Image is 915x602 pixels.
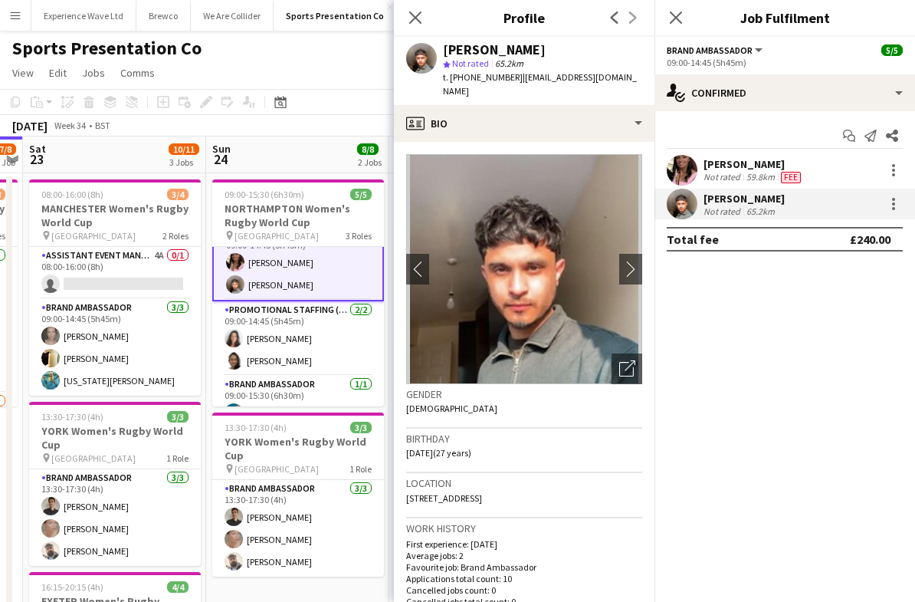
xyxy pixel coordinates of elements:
[43,63,73,83] a: Edit
[212,435,384,462] h3: YORK Women's Rugby World Cup
[743,171,778,183] div: 59.8km
[167,411,189,423] span: 3/3
[212,179,384,406] app-job-card: 09:00-15:30 (6h30m)5/5NORTHAMPTON Women's Rugby World Cup [GEOGRAPHIC_DATA]3 RolesBrand Ambassado...
[654,8,915,28] h3: Job Fulfilment
[406,573,642,584] p: Applications total count: 10
[406,561,642,573] p: Favourite job: Brand Ambassador
[212,301,384,376] app-card-role: Promotional Staffing (Brand Ambassadors)2/209:00-14:45 (5h45m)[PERSON_NAME][PERSON_NAME]
[120,66,155,80] span: Comms
[743,206,778,217] div: 65.2km
[169,156,198,168] div: 3 Jobs
[29,424,201,452] h3: YORK Women's Rugby World Cup
[406,521,642,535] h3: Work history
[406,538,642,550] p: First experience: [DATE]
[881,44,903,56] span: 5/5
[191,1,274,31] button: We Are Collider
[349,463,372,475] span: 1 Role
[452,58,489,69] span: Not rated
[234,230,319,242] span: [GEOGRAPHIC_DATA]
[394,8,654,28] h3: Profile
[212,202,384,229] h3: NORTHAMPTON Women's Rugby World Cup
[27,150,46,168] span: 23
[394,105,654,142] div: Bio
[136,1,191,31] button: Brewco
[12,66,34,80] span: View
[274,1,397,31] button: Sports Presentation Co
[225,422,287,433] span: 13:30-17:30 (4h)
[31,1,136,31] button: Experience Wave Ltd
[443,71,523,83] span: t. [PHONE_NUMBER]
[443,43,546,57] div: [PERSON_NAME]
[167,581,189,593] span: 4/4
[212,413,384,577] app-job-card: 13:30-17:30 (4h)3/3YORK Women's Rugby World Cup [GEOGRAPHIC_DATA]1 RoleBrand Ambassador3/313:30-1...
[350,422,372,433] span: 3/3
[29,179,201,396] app-job-card: 08:00-16:00 (8h)3/4MANCHESTER Women's Rugby World Cup [GEOGRAPHIC_DATA]2 RolesAssistant Event Man...
[51,452,136,464] span: [GEOGRAPHIC_DATA]
[41,189,103,200] span: 08:00-16:00 (8h)
[6,63,40,83] a: View
[162,230,189,242] span: 2 Roles
[29,247,201,299] app-card-role: Assistant Event Manager4A0/108:00-16:00 (8h)
[667,232,719,247] div: Total fee
[76,63,111,83] a: Jobs
[492,58,526,69] span: 65.2km
[29,202,201,229] h3: MANCHESTER Women's Rugby World Cup
[406,584,642,596] p: Cancelled jobs count: 0
[406,387,642,401] h3: Gender
[29,402,201,566] app-job-card: 13:30-17:30 (4h)3/3YORK Women's Rugby World Cup [GEOGRAPHIC_DATA]1 RoleBrand Ambassador3/313:30-1...
[406,403,497,414] span: [DEMOGRAPHIC_DATA]
[703,206,743,217] div: Not rated
[612,354,642,384] div: Open photos pop-in
[29,142,46,156] span: Sat
[358,156,382,168] div: 2 Jobs
[82,66,105,80] span: Jobs
[212,224,384,301] app-card-role: Brand Ambassador2/209:00-14:45 (5h45m)[PERSON_NAME][PERSON_NAME]
[667,44,765,56] button: Brand Ambassador
[406,447,471,459] span: [DATE] (27 years)
[406,154,642,384] img: Crew avatar or photo
[51,120,89,131] span: Week 34
[95,120,110,131] div: BST
[406,476,642,490] h3: Location
[703,157,804,171] div: [PERSON_NAME]
[654,74,915,111] div: Confirmed
[212,376,384,428] app-card-role: Brand Ambassador1/109:00-15:30 (6h30m)
[443,71,637,97] span: | [EMAIL_ADDRESS][DOMAIN_NAME]
[225,189,304,200] span: 09:00-15:30 (6h30m)
[212,480,384,577] app-card-role: Brand Ambassador3/313:30-17:30 (4h)[PERSON_NAME][PERSON_NAME][PERSON_NAME]
[781,172,801,183] span: Fee
[169,143,199,155] span: 10/11
[114,63,161,83] a: Comms
[166,452,189,464] span: 1 Role
[29,469,201,566] app-card-role: Brand Ambassador3/313:30-17:30 (4h)[PERSON_NAME][PERSON_NAME][PERSON_NAME]
[406,432,642,446] h3: Birthday
[49,66,67,80] span: Edit
[406,492,482,504] span: [STREET_ADDRESS]
[703,192,785,206] div: [PERSON_NAME]
[210,150,231,168] span: 24
[667,57,903,68] div: 09:00-14:45 (5h45m)
[850,232,890,247] div: £240.00
[12,37,202,60] h1: Sports Presentation Co
[778,171,804,183] div: Crew has different fees then in role
[12,118,48,133] div: [DATE]
[41,411,103,423] span: 13:30-17:30 (4h)
[393,150,415,168] span: 25
[167,189,189,200] span: 3/4
[29,299,201,396] app-card-role: Brand Ambassador3/309:00-14:45 (5h45m)[PERSON_NAME][PERSON_NAME][US_STATE][PERSON_NAME]
[357,143,379,155] span: 8/8
[406,550,642,561] p: Average jobs: 2
[350,189,372,200] span: 5/5
[51,230,136,242] span: [GEOGRAPHIC_DATA]
[346,230,372,242] span: 3 Roles
[234,463,319,475] span: [GEOGRAPHIC_DATA]
[703,171,743,183] div: Not rated
[212,142,231,156] span: Sun
[41,581,103,593] span: 16:15-20:15 (4h)
[667,44,753,56] span: Brand Ambassador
